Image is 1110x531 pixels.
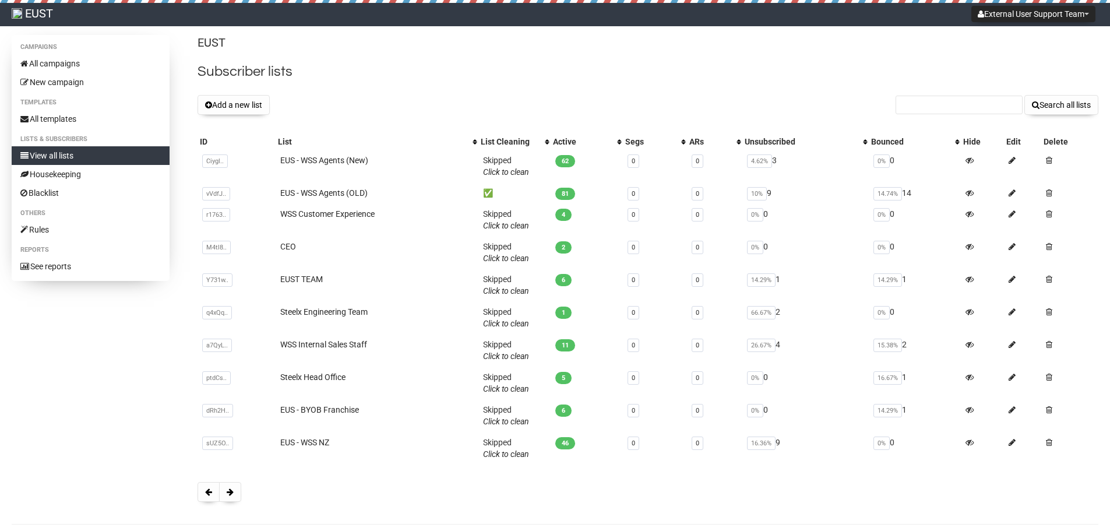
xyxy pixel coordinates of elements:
div: Unsubscribed [745,136,857,147]
h2: Subscriber lists [198,61,1098,82]
span: 0% [747,371,763,385]
span: 4.62% [747,154,772,168]
span: 5 [555,372,572,384]
a: 0 [632,211,635,219]
span: 16.67% [873,371,902,385]
a: 0 [632,439,635,447]
div: ID [200,136,274,147]
span: 14.29% [747,273,776,287]
a: View all lists [12,146,170,165]
span: M4tl8.. [202,241,231,254]
li: Others [12,206,170,220]
a: 0 [632,244,635,251]
span: 2 [555,241,572,254]
a: 0 [696,211,699,219]
span: 0% [873,154,890,168]
a: 0 [696,244,699,251]
a: Click to clean [483,286,529,296]
td: 4 [742,334,869,367]
th: Unsubscribed: No sort applied, activate to apply an ascending sort [742,133,869,150]
a: EUS - WSS Agents (OLD) [280,188,368,198]
span: 0% [873,306,890,319]
a: All templates [12,110,170,128]
span: Skipped [483,372,529,393]
a: New campaign [12,73,170,92]
li: Lists & subscribers [12,132,170,146]
button: Add a new list [198,95,270,115]
span: 14.74% [873,187,902,201]
a: 0 [696,276,699,284]
span: 66.67% [747,306,776,319]
div: Delete [1044,136,1096,147]
div: ARs [689,136,731,147]
span: 81 [555,188,575,200]
span: Skipped [483,405,529,426]
a: All campaigns [12,54,170,73]
td: 0 [869,432,961,465]
button: Search all lists [1024,95,1098,115]
button: External User Support Team [971,6,1095,22]
a: Click to clean [483,449,529,459]
span: 15.38% [873,339,902,352]
span: 0% [747,241,763,254]
td: 0 [742,236,869,269]
td: 9 [742,432,869,465]
th: Active: No sort applied, activate to apply an ascending sort [551,133,623,150]
a: Click to clean [483,319,529,328]
a: Housekeeping [12,165,170,184]
span: Skipped [483,438,529,459]
a: 0 [696,157,699,165]
a: 0 [632,157,635,165]
a: EUS - BYOB Franchise [280,405,359,414]
span: 26.67% [747,339,776,352]
a: 0 [696,342,699,349]
a: 0 [632,190,635,198]
th: Delete: No sort applied, sorting is disabled [1041,133,1098,150]
th: ARs: No sort applied, activate to apply an ascending sort [687,133,743,150]
div: Edit [1006,136,1039,147]
a: Steelx Head Office [280,372,346,382]
a: 0 [696,190,699,198]
div: Active [553,136,612,147]
a: 0 [696,407,699,414]
td: 0 [742,399,869,432]
span: sUZ5O.. [202,437,233,450]
li: Reports [12,243,170,257]
span: Skipped [483,242,529,263]
span: 0% [873,208,890,221]
td: 1 [869,399,961,432]
td: 1 [869,367,961,399]
span: 0% [873,437,890,450]
td: ✅ [478,182,551,203]
span: 6 [555,405,572,417]
a: Click to clean [483,254,529,263]
a: Click to clean [483,417,529,426]
a: Click to clean [483,351,529,361]
a: Click to clean [483,167,529,177]
td: 0 [742,367,869,399]
a: CEO [280,242,296,251]
a: 0 [632,276,635,284]
a: WSS Customer Experience [280,209,375,219]
span: 1 [555,307,572,319]
th: Edit: No sort applied, sorting is disabled [1004,133,1041,150]
span: 6 [555,274,572,286]
th: List Cleaning: No sort applied, activate to apply an ascending sort [478,133,551,150]
span: 16.36% [747,437,776,450]
span: ptdCs.. [202,371,231,385]
a: 0 [632,309,635,317]
th: Segs: No sort applied, activate to apply an ascending sort [623,133,686,150]
span: 10% [747,187,767,201]
td: 1 [742,269,869,301]
a: EUST TEAM [280,275,323,284]
span: Skipped [483,156,529,177]
div: Segs [625,136,675,147]
span: 46 [555,437,575,449]
td: 1 [869,269,961,301]
div: Bounced [871,136,949,147]
span: 0% [747,404,763,417]
span: 0% [747,208,763,221]
a: 0 [696,439,699,447]
a: 0 [632,342,635,349]
th: Bounced: No sort applied, activate to apply an ascending sort [869,133,961,150]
